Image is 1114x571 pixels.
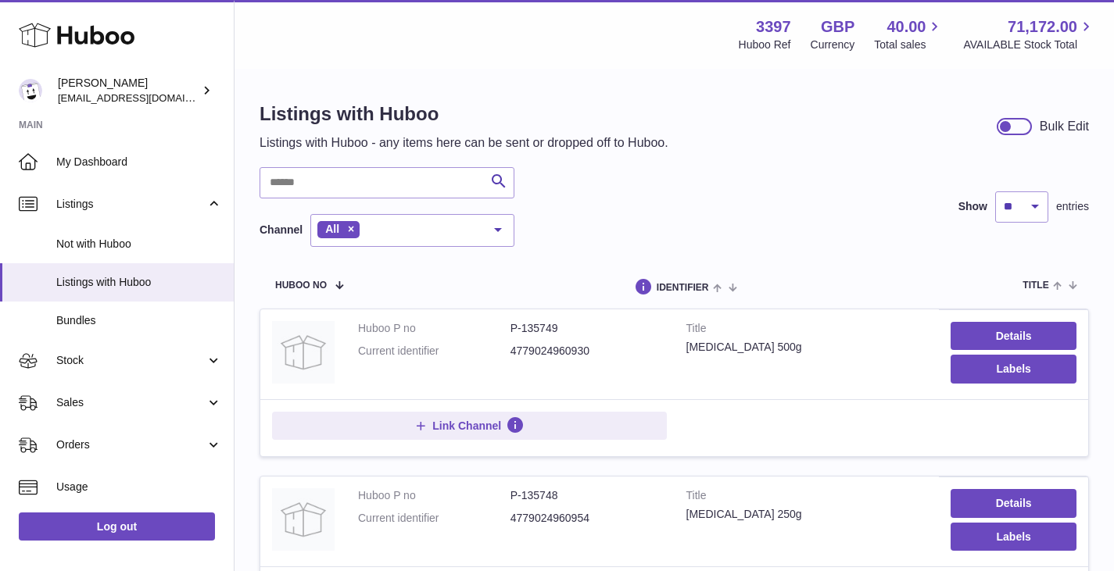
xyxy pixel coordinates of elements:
div: Huboo Ref [739,37,791,52]
label: Channel [260,223,303,237]
img: sales@canchema.com [19,79,42,102]
span: Bundles [56,313,222,328]
p: Listings with Huboo - any items here can be sent or dropped off to Huboo. [260,134,668,152]
button: Link Channel [272,412,667,440]
div: Bulk Edit [1040,118,1089,135]
strong: Title [686,488,928,507]
img: Fenbendazole 500g [272,321,335,384]
dd: 4779024960930 [510,344,663,359]
dt: Huboo P no [358,488,510,503]
span: My Dashboard [56,155,222,170]
span: Orders [56,437,206,452]
span: Link Channel [432,419,501,433]
a: 40.00 Total sales [874,16,944,52]
img: Fenbendazole 250g [272,488,335,551]
span: 71,172.00 [1008,16,1077,37]
dd: P-135749 [510,321,663,336]
button: Labels [951,355,1076,383]
span: Not with Huboo [56,237,222,252]
label: Show [958,199,987,214]
span: Sales [56,395,206,410]
dd: P-135748 [510,488,663,503]
dd: 4779024960954 [510,511,663,526]
div: [MEDICAL_DATA] 500g [686,340,928,355]
span: Usage [56,480,222,494]
span: Huboo no [275,280,327,291]
div: [PERSON_NAME] [58,76,199,105]
h1: Listings with Huboo [260,102,668,127]
div: Currency [811,37,855,52]
a: Log out [19,512,215,541]
span: Listings [56,197,206,212]
dt: Current identifier [358,344,510,359]
span: Stock [56,353,206,368]
a: Details [951,322,1076,350]
span: AVAILABLE Stock Total [963,37,1095,52]
span: identifier [657,283,709,293]
strong: GBP [821,16,854,37]
dt: Huboo P no [358,321,510,336]
a: Details [951,489,1076,517]
a: 71,172.00 AVAILABLE Stock Total [963,16,1095,52]
div: [MEDICAL_DATA] 250g [686,507,928,522]
strong: Title [686,321,928,340]
span: [EMAIL_ADDRESS][DOMAIN_NAME] [58,91,230,104]
button: Labels [951,523,1076,551]
span: 40.00 [887,16,926,37]
span: All [325,223,339,235]
span: Total sales [874,37,944,52]
span: title [1023,280,1048,291]
span: entries [1056,199,1089,214]
strong: 3397 [756,16,791,37]
dt: Current identifier [358,511,510,526]
span: Listings with Huboo [56,275,222,290]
